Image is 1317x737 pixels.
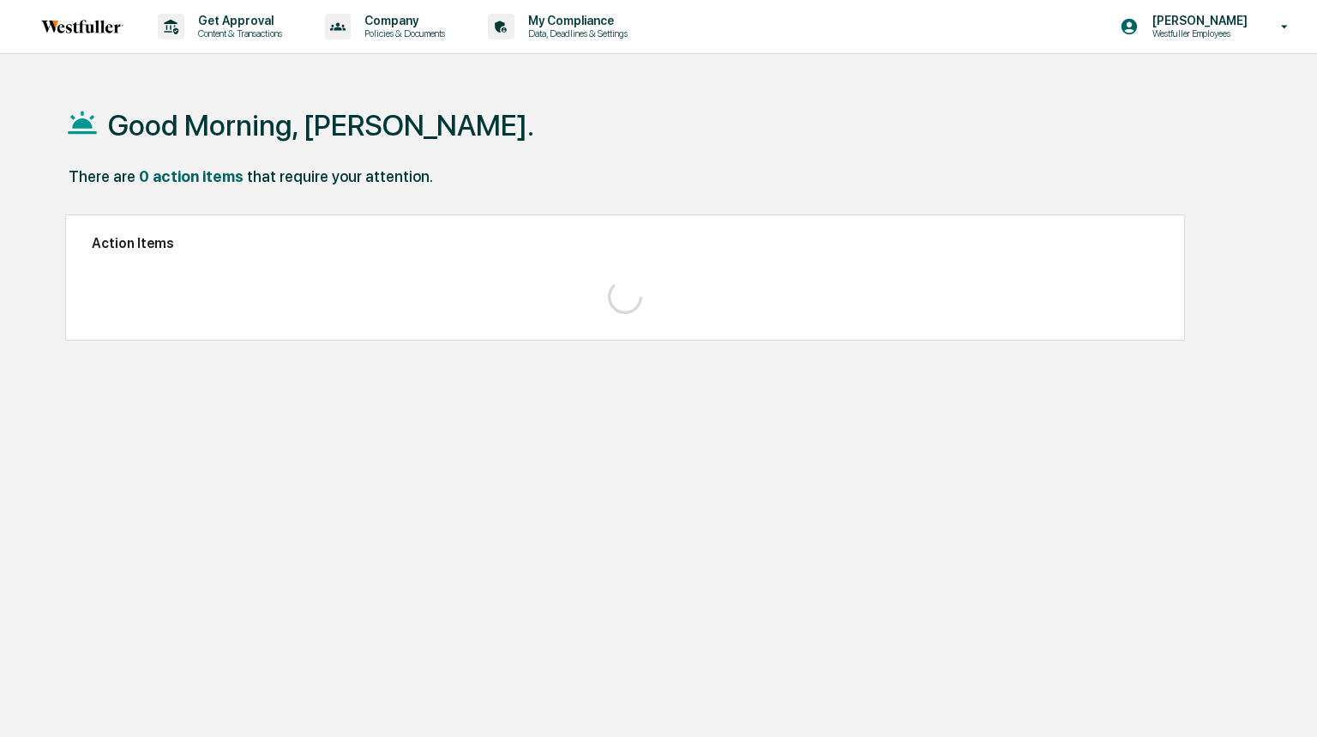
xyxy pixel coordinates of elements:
div: that require your attention. [247,167,433,185]
p: Data, Deadlines & Settings [514,27,636,39]
p: [PERSON_NAME] [1139,14,1256,27]
p: Westfuller Employees [1139,27,1256,39]
div: There are [69,167,135,185]
p: Get Approval [184,14,291,27]
h2: Action Items [92,235,1158,251]
p: Company [351,14,454,27]
div: 0 action items [139,167,244,185]
p: Content & Transactions [184,27,291,39]
p: My Compliance [514,14,636,27]
h1: Good Morning, [PERSON_NAME]. [108,108,534,142]
img: logo [41,20,123,33]
p: Policies & Documents [351,27,454,39]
